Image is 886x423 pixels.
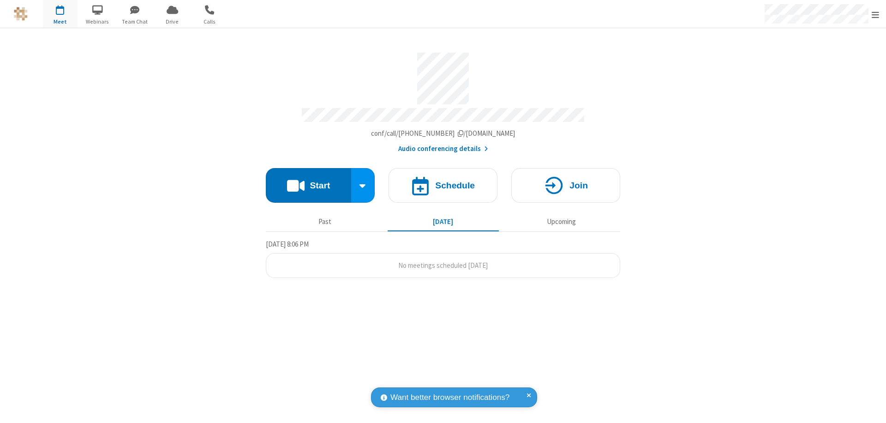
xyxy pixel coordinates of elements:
[310,181,330,190] h4: Start
[398,261,488,270] span: No meetings scheduled [DATE]
[192,18,227,26] span: Calls
[266,168,351,203] button: Start
[569,181,588,190] h4: Join
[14,7,28,21] img: QA Selenium DO NOT DELETE OR CHANGE
[266,46,620,154] section: Account details
[389,168,497,203] button: Schedule
[43,18,78,26] span: Meet
[371,129,515,138] span: Copy my meeting room link
[398,144,488,154] button: Audio conferencing details
[511,168,620,203] button: Join
[118,18,152,26] span: Team Chat
[266,239,620,278] section: Today's Meetings
[351,168,375,203] div: Start conference options
[269,213,381,230] button: Past
[506,213,617,230] button: Upcoming
[390,392,509,404] span: Want better browser notifications?
[388,213,499,230] button: [DATE]
[435,181,475,190] h4: Schedule
[266,240,309,248] span: [DATE] 8:06 PM
[80,18,115,26] span: Webinars
[155,18,190,26] span: Drive
[371,128,515,139] button: Copy my meeting room linkCopy my meeting room link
